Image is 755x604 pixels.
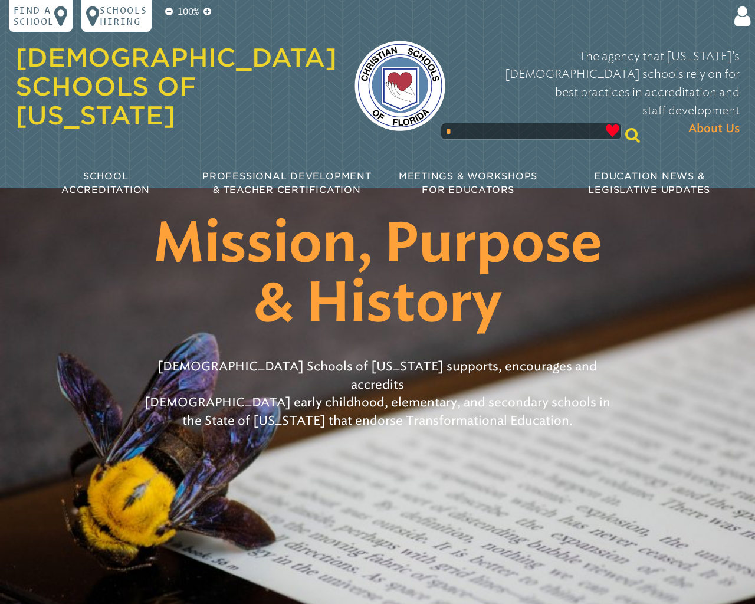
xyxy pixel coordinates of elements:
a: [DEMOGRAPHIC_DATA] Schools of [US_STATE] [15,42,337,130]
span: Meetings & Workshops for Educators [399,170,537,195]
img: csf-logo-web-colors.png [354,41,445,132]
span: School Accreditation [61,170,150,195]
p: 100% [175,5,201,18]
p: Find a school [14,5,54,27]
p: [DEMOGRAPHIC_DATA] Schools of [US_STATE] supports, encourages and accredits [DEMOGRAPHIC_DATA] ea... [130,353,624,434]
span: Education News & Legislative Updates [588,170,710,195]
p: The agency that [US_STATE]’s [DEMOGRAPHIC_DATA] schools rely on for best practices in accreditati... [464,48,740,139]
h1: Mission, Purpose & History [87,215,669,335]
p: Schools Hiring [100,5,147,27]
span: About Us [688,120,740,139]
span: Professional Development & Teacher Certification [202,170,371,195]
